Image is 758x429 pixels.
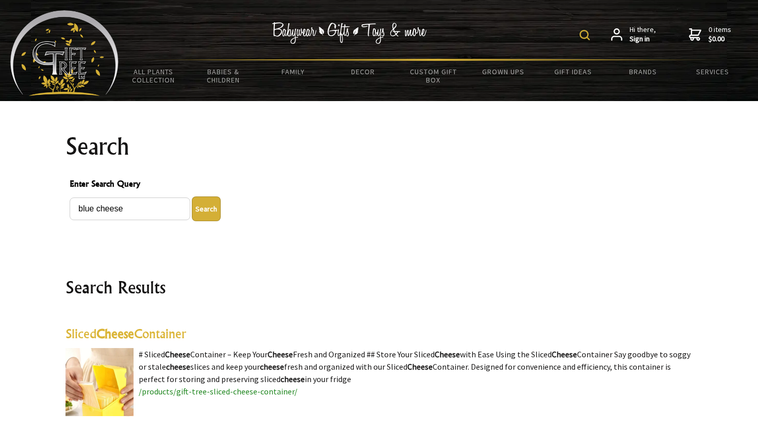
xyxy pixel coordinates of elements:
highlight: Cheese [165,349,190,359]
highlight: cheese [281,374,305,384]
highlight: Cheese [407,361,433,372]
a: Services [678,61,748,82]
highlight: Cheese [552,349,577,359]
span: Hi there, [630,25,656,43]
span: Enter Search Query [70,177,688,192]
a: Hi there,Sign in [611,25,656,43]
a: Grown Ups [468,61,538,82]
img: product search [580,30,590,40]
a: Gift Ideas [538,61,608,82]
button: Enter Search Query [192,196,221,221]
h2: Search Results [65,275,693,300]
a: Babies & Children [189,61,259,91]
highlight: Cheese [435,349,460,359]
img: Babyware - Gifts - Toys and more... [10,10,119,96]
a: All Plants Collection [119,61,189,91]
highlight: cheese [260,361,284,372]
a: Custom Gift Box [398,61,468,91]
input: Enter Search Query [70,197,190,220]
a: Family [258,61,328,82]
strong: $0.00 [708,35,731,44]
span: 0 items [708,25,731,43]
highlight: Cheese [96,326,134,341]
strong: Sign in [630,35,656,44]
h1: Search [65,134,693,159]
img: Babywear - Gifts - Toys & more [272,22,426,44]
a: 0 items$0.00 [689,25,731,43]
img: Sliced Cheese Container [65,348,134,416]
a: Decor [328,61,399,82]
a: /products/gift-tree-sliced-cheese-container/ [139,386,298,397]
highlight: Cheese [268,349,293,359]
a: SlicedCheeseContainer [65,326,186,341]
a: Brands [608,61,678,82]
highlight: cheese [166,361,190,372]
